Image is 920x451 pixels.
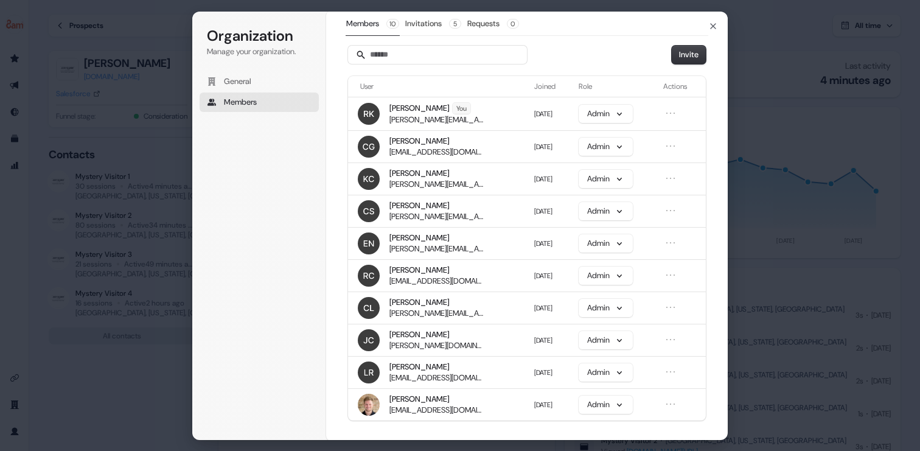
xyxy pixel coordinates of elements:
[467,12,520,35] button: Requests
[207,26,312,46] h1: Organization
[663,171,678,186] button: Open menu
[579,299,633,317] button: Admin
[348,46,527,64] input: Search
[663,332,678,347] button: Open menu
[534,207,552,215] span: [DATE]
[579,396,633,414] button: Admin
[663,139,678,153] button: Open menu
[389,114,486,125] span: [PERSON_NAME][EMAIL_ADDRESS][PERSON_NAME][DOMAIN_NAME]
[389,297,450,308] span: [PERSON_NAME]
[389,340,486,351] span: [PERSON_NAME][DOMAIN_NAME][EMAIL_ADDRESS][PERSON_NAME][DOMAIN_NAME]
[389,362,450,372] span: [PERSON_NAME]
[579,331,633,349] button: Admin
[389,103,450,114] span: [PERSON_NAME]
[449,19,461,29] span: 5
[389,232,450,243] span: [PERSON_NAME]
[507,19,519,29] span: 0
[453,103,470,114] span: You
[534,304,552,312] span: [DATE]
[658,76,706,97] th: Actions
[358,297,380,319] img: Charlie Lynch
[358,136,380,158] img: Carlos Gil
[358,329,380,351] img: Jason Chase
[389,372,486,383] span: [EMAIL_ADDRESS][DOMAIN_NAME]
[224,76,251,87] span: General
[358,103,380,125] img: Ruth Kale-Fok
[386,19,399,29] span: 10
[389,405,486,416] span: [EMAIL_ADDRESS][DOMAIN_NAME]
[389,200,450,211] span: [PERSON_NAME]
[529,76,574,97] th: Joined
[207,46,312,57] p: Manage your organization.
[663,203,678,218] button: Open menu
[579,202,633,220] button: Admin
[358,265,380,287] img: Ryan Clayton
[389,147,486,158] span: [EMAIL_ADDRESS][DOMAIN_NAME]
[534,368,552,377] span: [DATE]
[348,76,529,97] th: User
[389,168,450,179] span: [PERSON_NAME]
[534,336,552,344] span: [DATE]
[389,276,486,287] span: [EMAIL_ADDRESS][DOMAIN_NAME]
[389,211,486,222] span: [PERSON_NAME][EMAIL_ADDRESS][DOMAIN_NAME]
[389,394,450,405] span: [PERSON_NAME]
[358,362,380,383] img: Luisa Rodrigues
[672,46,706,64] button: Invite
[389,179,486,190] span: [PERSON_NAME][EMAIL_ADDRESS][PERSON_NAME][DOMAIN_NAME]
[579,267,633,285] button: Admin
[200,72,319,91] button: General
[358,200,380,222] img: Caroline Stevenson
[663,365,678,379] button: Open menu
[663,106,678,121] button: Open menu
[358,232,380,254] img: Eric Nilson
[389,329,450,340] span: [PERSON_NAME]
[579,170,633,188] button: Admin
[663,268,678,282] button: Open menu
[579,105,633,123] button: Admin
[534,271,552,280] span: [DATE]
[224,97,257,108] span: Members
[534,142,552,151] span: [DATE]
[389,243,486,254] span: [PERSON_NAME][EMAIL_ADDRESS][PERSON_NAME][DOMAIN_NAME]
[663,300,678,315] button: Open menu
[534,175,552,183] span: [DATE]
[358,394,380,416] img: Bryan Telfer
[346,12,400,36] button: Members
[579,138,633,156] button: Admin
[534,239,552,248] span: [DATE]
[405,12,462,35] button: Invitations
[389,136,450,147] span: [PERSON_NAME]
[389,308,486,319] span: [PERSON_NAME][EMAIL_ADDRESS][PERSON_NAME][DOMAIN_NAME]
[579,234,633,253] button: Admin
[574,76,658,97] th: Role
[663,397,678,411] button: Open menu
[663,236,678,250] button: Open menu
[389,265,450,276] span: [PERSON_NAME]
[358,168,380,190] img: Kate Colson
[200,93,319,112] button: Members
[579,363,633,382] button: Admin
[534,400,552,409] span: [DATE]
[534,110,552,118] span: [DATE]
